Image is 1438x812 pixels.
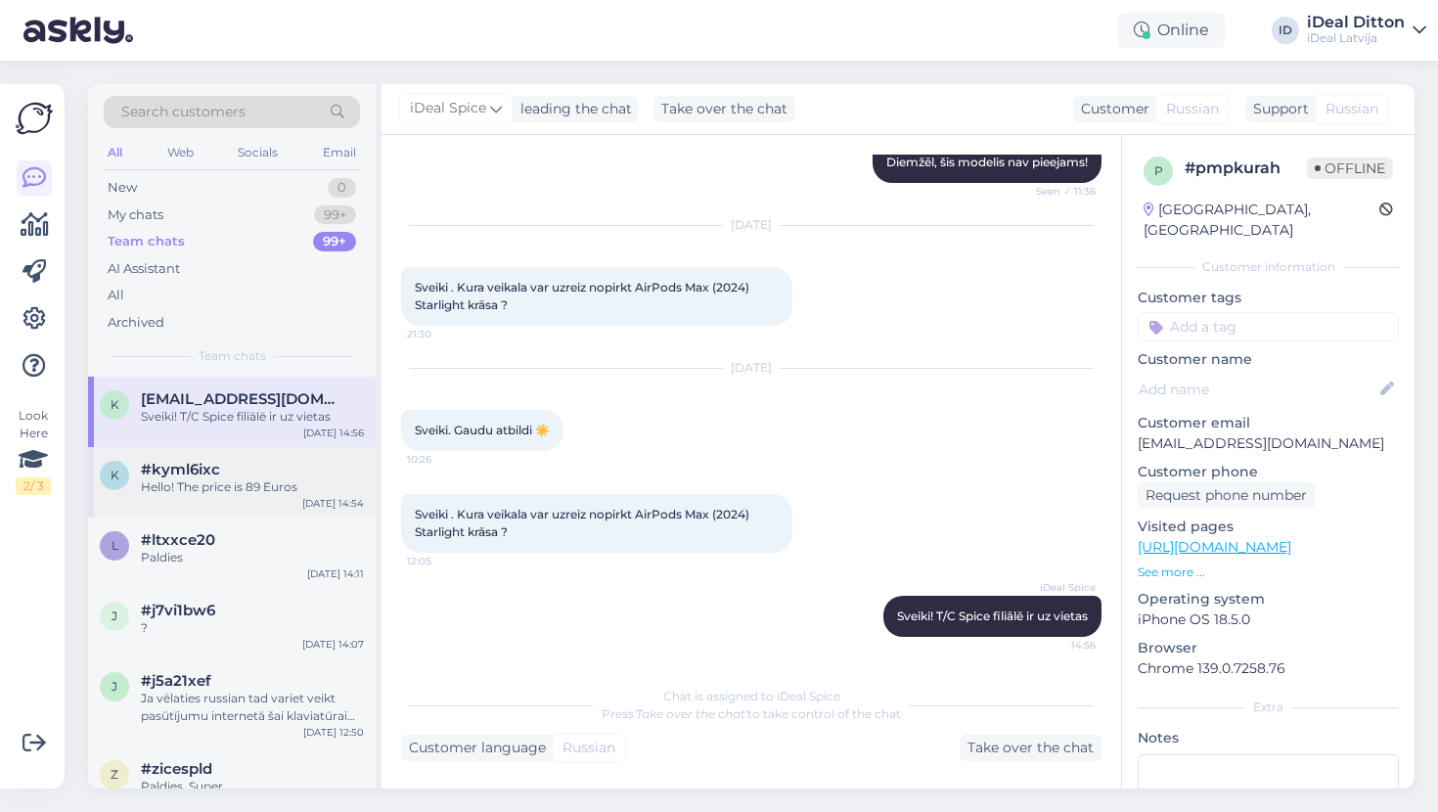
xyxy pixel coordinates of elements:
[141,549,364,566] div: Paldies
[1154,163,1163,178] span: p
[1138,517,1399,537] p: Visited pages
[1185,157,1307,180] div: # pmpkurah
[108,313,164,333] div: Archived
[141,690,364,725] div: Ja vēlaties russian tad variet veikt pasūtījumu internetā šai klaviatūrai [URL][DOMAIN_NAME]
[415,507,752,539] span: Sveiki . Kura veikala var uzreiz nopirkt AirPods Max (2024) Starlight krāsa ?
[112,679,117,694] span: j
[1138,288,1399,308] p: Customer tags
[121,102,246,122] span: Search customers
[401,738,546,758] div: Customer language
[407,554,480,568] span: 12:05
[16,100,53,137] img: Askly Logo
[960,735,1101,761] div: Take over the chat
[1138,699,1399,716] div: Extra
[328,178,356,198] div: 0
[1073,99,1149,119] div: Customer
[111,397,119,412] span: k
[1138,638,1399,658] p: Browser
[108,178,137,198] div: New
[1138,589,1399,609] p: Operating system
[163,140,198,165] div: Web
[653,96,795,122] div: Take over the chat
[1022,184,1096,199] span: Seen ✓ 11:36
[141,478,364,496] div: Hello! The price is 89 Euros
[562,738,615,758] span: Russian
[1166,99,1219,119] span: Russian
[1326,99,1378,119] span: Russian
[407,327,480,341] span: 21:30
[303,725,364,740] div: [DATE] 12:50
[108,286,124,305] div: All
[1138,728,1399,748] p: Notes
[1118,13,1225,48] div: Online
[663,689,840,703] span: Chat is assigned to iDeal Spice
[141,760,212,778] span: #zicespld
[303,426,364,440] div: [DATE] 14:56
[401,359,1101,377] div: [DATE]
[141,619,364,637] div: ?
[407,452,480,467] span: 10:26
[415,423,550,437] span: Sveiki. Gaudu atbildi ☀️
[1272,17,1299,44] div: ID
[307,566,364,581] div: [DATE] 14:11
[104,140,126,165] div: All
[141,672,211,690] span: #j5a21xef
[897,609,1088,623] span: Sveiki! T/C Spice filiālē ir uz vietas
[199,347,266,365] span: Team chats
[415,280,752,312] span: Sveiki . Kura veikala var uzreiz nopirkt AirPods Max (2024) Starlight krāsa ?
[1307,30,1405,46] div: iDeal Latvija
[112,609,117,623] span: j
[1307,15,1405,30] div: iDeal Ditton
[111,468,119,482] span: k
[319,140,360,165] div: Email
[141,602,215,619] span: #j7vi1bw6
[602,706,901,721] span: Press to take control of the chat
[302,496,364,511] div: [DATE] 14:54
[1138,538,1291,556] a: [URL][DOMAIN_NAME]
[401,216,1101,234] div: [DATE]
[634,706,747,721] i: 'Take over the chat'
[16,477,51,495] div: 2 / 3
[1138,349,1399,370] p: Customer name
[513,99,632,119] div: leading the chat
[1138,312,1399,341] input: Add a tag
[108,259,180,279] div: AI Assistant
[16,407,51,495] div: Look Here
[1022,638,1096,653] span: 14:56
[1138,413,1399,433] p: Customer email
[302,637,364,652] div: [DATE] 14:07
[141,390,344,408] span: ks.ksenijasmirnova@gmail.com
[141,408,364,426] div: Sveiki! T/C Spice filiālē ir uz vietas
[1307,158,1393,179] span: Offline
[141,531,215,549] span: #ltxxce20
[112,538,118,553] span: l
[1138,609,1399,630] p: iPhone OS 18.5.0
[313,232,356,251] div: 99+
[1139,379,1376,400] input: Add name
[108,232,185,251] div: Team chats
[234,140,282,165] div: Socials
[1138,564,1399,581] p: See more ...
[141,461,220,478] span: #kyml6ixc
[1022,580,1096,595] span: iDeal Spice
[1144,200,1379,241] div: [GEOGRAPHIC_DATA], [GEOGRAPHIC_DATA]
[1138,462,1399,482] p: Customer phone
[1138,658,1399,679] p: Chrome 139.0.7258.76
[1245,99,1309,119] div: Support
[141,778,364,795] div: Paldies. Super.
[111,767,118,782] span: z
[1307,15,1426,46] a: iDeal DittoniDeal Latvija
[410,98,486,119] span: iDeal Spice
[1138,258,1399,276] div: Customer information
[314,205,356,225] div: 99+
[108,205,163,225] div: My chats
[1138,482,1315,509] div: Request phone number
[1138,433,1399,454] p: [EMAIL_ADDRESS][DOMAIN_NAME]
